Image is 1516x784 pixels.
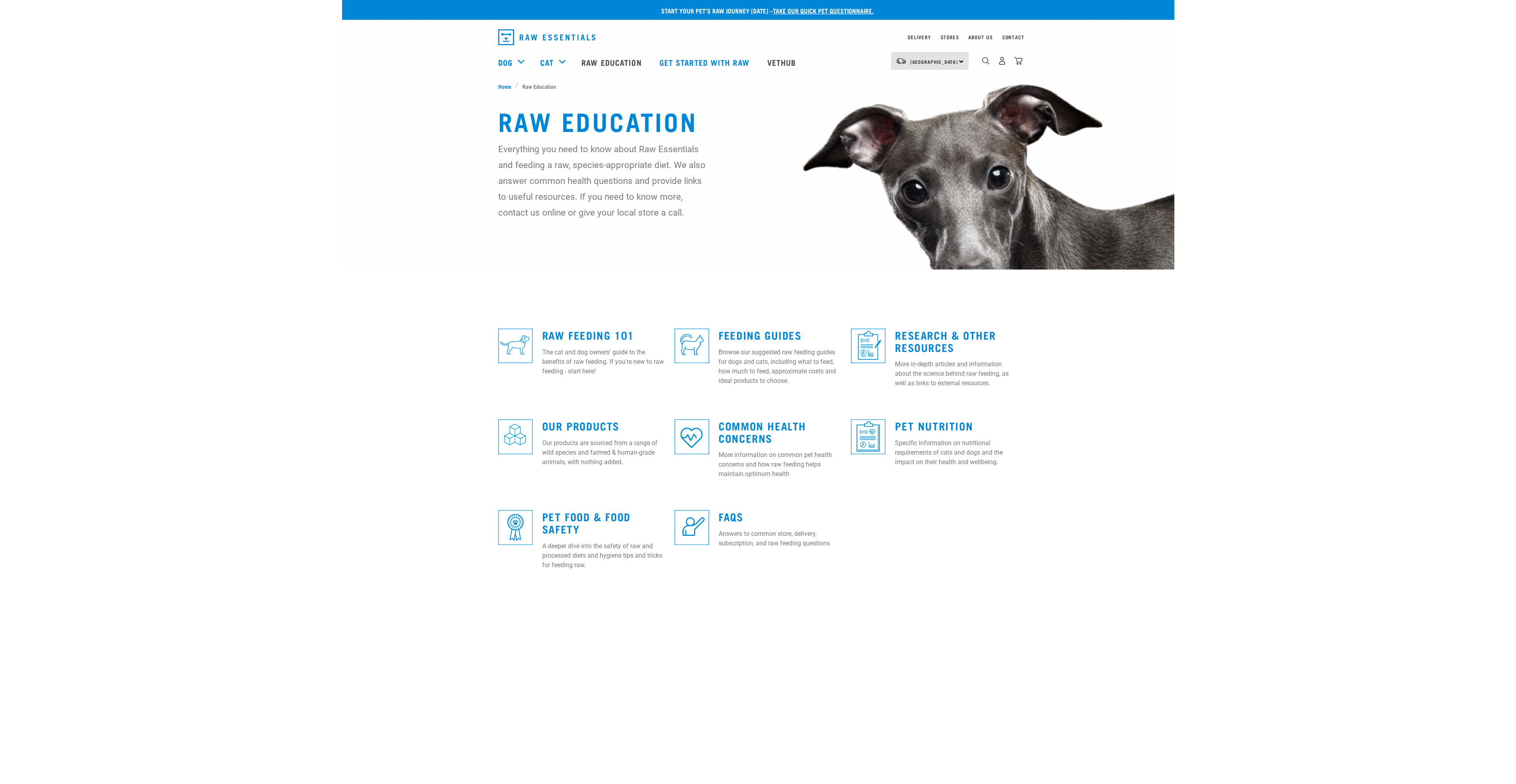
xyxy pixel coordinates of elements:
[773,9,874,12] a: take our quick pet questionnaire.
[895,423,973,428] a: Pet Nutrition
[498,141,706,220] p: Everything you need to know about Raw Essentials and feeding a raw, species-appropriate diet. We ...
[982,57,990,65] img: home-icon-1@2x.png
[498,82,511,90] span: Home
[719,513,743,519] a: FAQs
[542,513,631,532] a: Pet Food & Food Safety
[908,36,931,38] a: Delivery
[348,6,1180,15] p: Start your pet’s raw journey [DATE] –
[675,510,709,545] img: re-icons-faq-sq-blue.png
[896,57,906,65] img: van-moving.png
[498,56,512,68] a: Dog
[851,419,885,454] img: re-icons-healthcheck3-sq-blue.png
[895,438,1018,467] p: Specific information on nutritional requirements of cats and dogs and the impact on their health ...
[719,529,841,548] p: Answers to common store, delivery, subscription, and raw feeding questions
[492,26,1025,48] nav: dropdown navigation
[542,423,619,428] a: Our Products
[542,438,665,467] p: Our products are sourced from a range of wild species and farmed & human-grade animals, with noth...
[998,57,1006,65] img: user.png
[1014,57,1023,65] img: home-icon@2x.png
[719,450,841,479] p: More information on common pet health concerns and how raw feeding helps maintain optimum health
[498,329,533,363] img: re-icons-dog3-sq-blue.png
[968,36,992,38] a: About Us
[498,82,516,90] a: Home
[652,46,759,78] a: Get started with Raw
[675,329,709,363] img: re-icons-cat2-sq-blue.png
[759,46,806,78] a: Vethub
[498,419,533,454] img: re-icons-cubes2-sq-blue.png
[895,332,996,350] a: Research & Other Resources
[719,423,806,441] a: Common Health Concerns
[540,56,554,68] a: Cat
[342,46,1174,78] nav: dropdown navigation
[941,36,959,38] a: Stores
[851,329,885,363] img: re-icons-healthcheck1-sq-blue.png
[498,82,1018,90] nav: breadcrumbs
[542,541,665,570] p: A deeper dive into the safety of raw and processed diets and hygiene tips and tricks for feeding ...
[719,332,801,338] a: Feeding Guides
[719,348,841,386] p: Browse our suggested raw feeding guides for dogs and cats, including what to feed, how much to fe...
[542,332,634,338] a: Raw Feeding 101
[1002,36,1025,38] a: Contact
[498,29,595,45] img: Raw Essentials Logo
[574,46,651,78] a: Raw Education
[910,60,958,63] span: [GEOGRAPHIC_DATA]
[895,359,1018,388] p: More in-depth articles and information about the science behind raw feeding, as well as links to ...
[542,348,665,376] p: The cat and dog owners' guide to the benefits of raw feeding. If you're new to raw feeding - star...
[498,510,533,545] img: re-icons-rosette-sq-blue.png
[675,419,709,454] img: re-icons-heart-sq-blue.png
[498,106,1018,135] h1: Raw Education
